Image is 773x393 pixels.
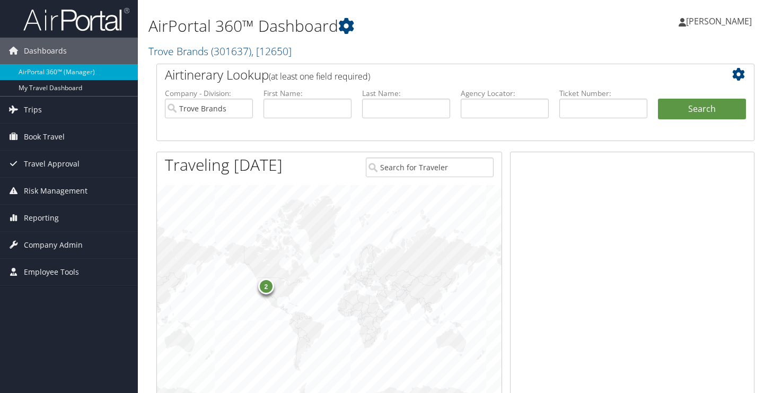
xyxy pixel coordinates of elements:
[24,205,59,231] span: Reporting
[251,44,292,58] span: , [ 12650 ]
[148,44,292,58] a: Trove Brands
[23,7,129,32] img: airportal-logo.png
[165,154,283,176] h1: Traveling [DATE]
[24,124,65,150] span: Book Travel
[24,259,79,285] span: Employee Tools
[24,232,83,258] span: Company Admin
[362,88,450,99] label: Last Name:
[686,15,752,27] span: [PERSON_NAME]
[263,88,352,99] label: First Name:
[24,97,42,123] span: Trips
[165,88,253,99] label: Company - Division:
[24,38,67,64] span: Dashboards
[461,88,549,99] label: Agency Locator:
[148,15,558,37] h1: AirPortal 360™ Dashboard
[24,178,87,204] span: Risk Management
[258,278,274,294] div: 2
[559,88,647,99] label: Ticket Number:
[658,99,746,120] button: Search
[366,158,494,177] input: Search for Traveler
[679,5,762,37] a: [PERSON_NAME]
[165,66,696,84] h2: Airtinerary Lookup
[24,151,80,177] span: Travel Approval
[211,44,251,58] span: ( 301637 )
[269,71,370,82] span: (at least one field required)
